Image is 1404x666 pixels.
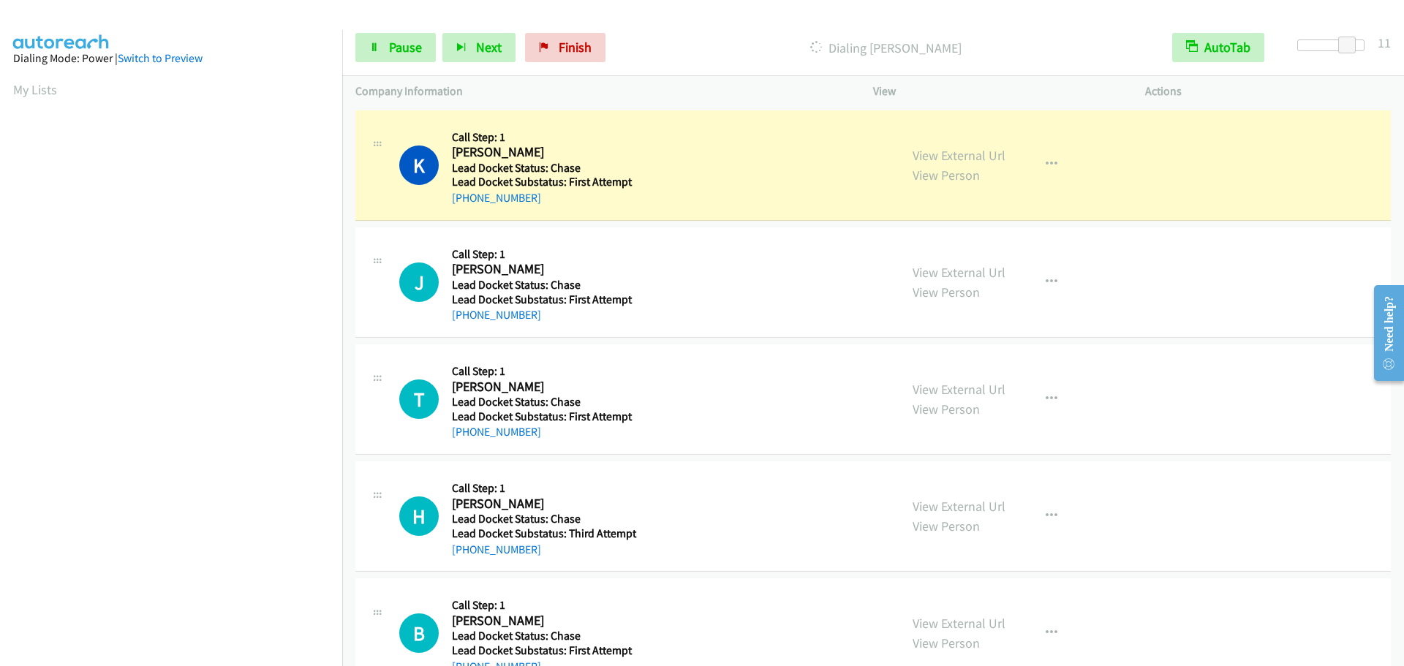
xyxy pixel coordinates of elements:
[442,33,516,62] button: Next
[452,409,646,424] h5: Lead Docket Substatus: First Attempt
[399,496,439,536] div: The call is yet to be attempted
[1145,83,1391,100] p: Actions
[1172,33,1264,62] button: AutoTab
[399,262,439,302] h1: J
[452,613,646,629] h2: [PERSON_NAME]
[913,264,1005,281] a: View External Url
[1362,275,1404,391] iframe: Resource Center
[399,379,439,419] div: The call is yet to be attempted
[399,379,439,419] h1: T
[452,629,646,643] h5: Lead Docket Status: Chase
[1378,33,1391,53] div: 11
[13,50,329,67] div: Dialing Mode: Power |
[452,161,646,175] h5: Lead Docket Status: Chase
[913,401,980,417] a: View Person
[118,51,203,65] a: Switch to Preview
[452,247,646,262] h5: Call Step: 1
[452,425,541,439] a: [PHONE_NUMBER]
[913,518,980,534] a: View Person
[452,292,646,307] h5: Lead Docket Substatus: First Attempt
[452,395,646,409] h5: Lead Docket Status: Chase
[399,145,439,185] h1: K
[452,261,646,278] h2: [PERSON_NAME]
[913,284,980,300] a: View Person
[452,643,646,658] h5: Lead Docket Substatus: First Attempt
[452,191,541,205] a: [PHONE_NUMBER]
[452,542,541,556] a: [PHONE_NUMBER]
[452,130,646,145] h5: Call Step: 1
[399,613,439,653] div: The call is yet to be attempted
[452,512,646,526] h5: Lead Docket Status: Chase
[559,39,592,56] span: Finish
[355,83,847,100] p: Company Information
[625,38,1146,58] p: Dialing [PERSON_NAME]
[913,615,1005,632] a: View External Url
[525,33,605,62] a: Finish
[452,526,646,541] h5: Lead Docket Substatus: Third Attempt
[452,598,646,613] h5: Call Step: 1
[452,175,646,189] h5: Lead Docket Substatus: First Attempt
[452,278,646,292] h5: Lead Docket Status: Chase
[452,144,646,161] h2: [PERSON_NAME]
[452,379,646,396] h2: [PERSON_NAME]
[452,481,646,496] h5: Call Step: 1
[873,83,1119,100] p: View
[355,33,436,62] a: Pause
[476,39,502,56] span: Next
[389,39,422,56] span: Pause
[452,308,541,322] a: [PHONE_NUMBER]
[452,364,646,379] h5: Call Step: 1
[913,147,1005,164] a: View External Url
[913,498,1005,515] a: View External Url
[399,262,439,302] div: The call is yet to be attempted
[913,167,980,183] a: View Person
[399,613,439,653] h1: B
[452,496,646,512] h2: [PERSON_NAME]
[13,81,57,98] a: My Lists
[913,381,1005,398] a: View External Url
[399,496,439,536] h1: H
[913,635,980,651] a: View Person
